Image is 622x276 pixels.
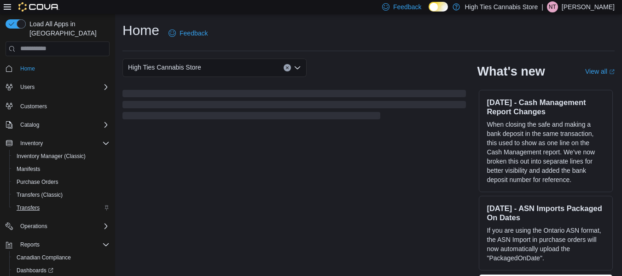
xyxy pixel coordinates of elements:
a: Dashboards [13,265,57,276]
span: Operations [17,221,110,232]
a: Manifests [13,164,44,175]
button: Inventory [2,137,113,150]
button: Transfers [9,201,113,214]
span: Transfers (Classic) [17,191,63,199]
a: Purchase Orders [13,176,62,188]
button: Transfers (Classic) [9,188,113,201]
button: Manifests [9,163,113,176]
a: Inventory Manager (Classic) [13,151,89,162]
a: Feedback [165,24,211,42]
button: Reports [17,239,43,250]
a: View allExternal link [585,68,615,75]
p: If you are using the Ontario ASN format, the ASN Import in purchase orders will now automatically... [487,226,605,263]
span: Inventory [20,140,43,147]
span: Catalog [20,121,39,129]
button: Inventory [17,138,47,149]
input: Dark Mode [429,2,448,12]
h3: [DATE] - Cash Management Report Changes [487,98,605,116]
span: Operations [20,223,47,230]
button: Open list of options [294,64,301,71]
span: Transfers [13,202,110,213]
button: Clear input [284,64,291,71]
span: Feedback [393,2,421,12]
span: Load All Apps in [GEOGRAPHIC_DATA] [26,19,110,38]
a: Home [17,63,39,74]
a: Transfers [13,202,43,213]
h2: What's new [477,64,545,79]
button: Catalog [17,119,43,130]
span: NT [549,1,556,12]
span: Reports [17,239,110,250]
a: Customers [17,101,51,112]
div: Nicholas Tasse [547,1,558,12]
span: Inventory Manager (Classic) [13,151,110,162]
p: When closing the safe and making a bank deposit in the same transaction, this used to show as one... [487,120,605,184]
span: Loading [122,92,466,121]
span: Dashboards [13,265,110,276]
button: Customers [2,99,113,112]
span: Manifests [17,165,40,173]
span: High Ties Cannabis Store [128,62,201,73]
span: Users [17,82,110,93]
span: Inventory [17,138,110,149]
button: Catalog [2,118,113,131]
h1: Home [122,21,159,40]
a: Canadian Compliance [13,252,75,263]
span: Purchase Orders [13,176,110,188]
span: Customers [20,103,47,110]
p: High Ties Cannabis Store [465,1,538,12]
button: Purchase Orders [9,176,113,188]
h3: [DATE] - ASN Imports Packaged On Dates [487,204,605,222]
span: Dashboards [17,267,53,274]
svg: External link [609,69,615,75]
span: Catalog [17,119,110,130]
img: Cova [18,2,59,12]
button: Operations [2,220,113,233]
a: Transfers (Classic) [13,189,66,200]
span: Manifests [13,164,110,175]
span: Purchase Orders [17,178,58,186]
span: Users [20,83,35,91]
span: Inventory Manager (Classic) [17,153,86,160]
span: Reports [20,241,40,248]
button: Inventory Manager (Classic) [9,150,113,163]
span: Feedback [180,29,208,38]
button: Reports [2,238,113,251]
span: Transfers (Classic) [13,189,110,200]
span: Canadian Compliance [17,254,71,261]
span: Transfers [17,204,40,211]
p: | [541,1,543,12]
button: Users [17,82,38,93]
span: Canadian Compliance [13,252,110,263]
p: [PERSON_NAME] [562,1,615,12]
button: Canadian Compliance [9,251,113,264]
span: Home [20,65,35,72]
button: Home [2,62,113,75]
span: Customers [17,100,110,112]
button: Operations [17,221,51,232]
button: Users [2,81,113,94]
span: Home [17,63,110,74]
